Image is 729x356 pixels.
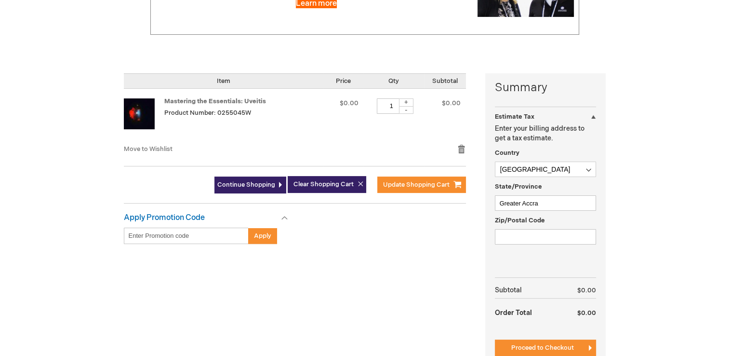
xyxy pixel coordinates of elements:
[214,177,286,193] a: Continue Shopping
[495,149,519,157] span: Country
[495,80,596,96] strong: Summary
[164,109,251,117] span: Product Number: 0255045W
[377,177,466,193] button: Update Shopping Cart
[577,287,596,294] span: $0.00
[336,77,351,85] span: Price
[388,77,399,85] span: Qty
[217,77,230,85] span: Item
[495,183,542,191] span: State/Province
[164,97,266,105] a: Mastering the Essentials: Uveitis
[339,99,358,107] span: $0.00
[399,98,413,107] div: +
[288,176,366,193] button: Clear Shopping Cart
[254,232,271,240] span: Apply
[495,217,545,224] span: Zip/Postal Code
[217,181,275,189] span: Continue Shopping
[495,113,534,121] strong: Estimate Tax
[442,99,461,107] span: $0.00
[577,309,596,317] span: $0.00
[293,180,354,188] span: Clear Shopping Cart
[511,344,574,352] span: Proceed to Checkout
[124,145,172,153] a: Move to Wishlist
[377,98,406,114] input: Qty
[432,77,458,85] span: Subtotal
[383,181,450,189] span: Update Shopping Cart
[124,213,205,222] strong: Apply Promotion Code
[124,228,249,244] input: Enter Promotion code
[124,98,155,129] img: Mastering the Essentials: Uveitis
[495,124,596,143] p: Enter your billing address to get a tax estimate.
[495,340,596,356] button: Proceed to Checkout
[248,228,277,244] button: Apply
[495,304,532,321] strong: Order Total
[495,283,558,299] th: Subtotal
[399,106,413,114] div: -
[124,98,164,135] a: Mastering the Essentials: Uveitis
